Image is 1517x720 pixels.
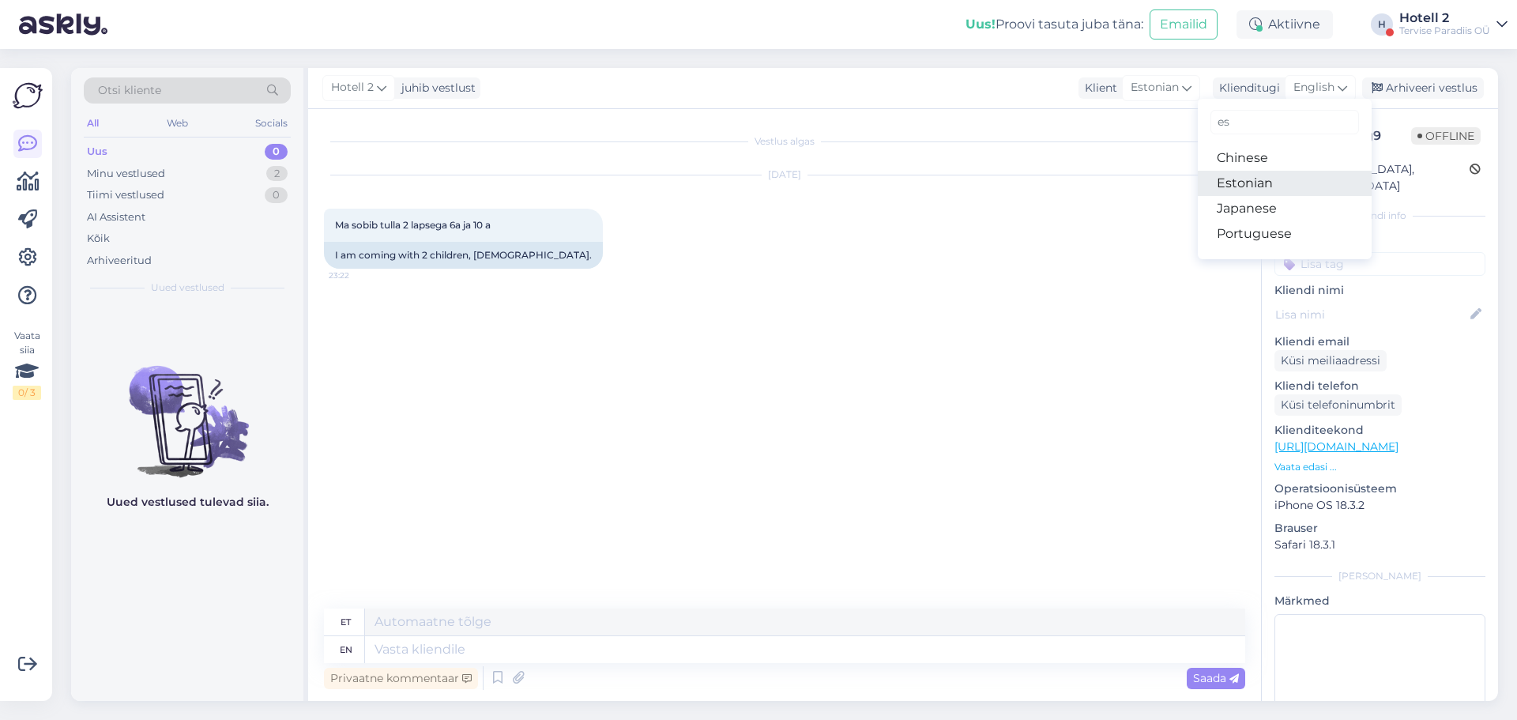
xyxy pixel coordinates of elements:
[13,329,41,400] div: Vaata siia
[1274,394,1402,416] div: Küsi telefoninumbrit
[324,168,1245,182] div: [DATE]
[1150,9,1218,40] button: Emailid
[1399,12,1508,37] a: Hotell 2Tervise Paradiis OÜ
[1213,80,1280,96] div: Klienditugi
[1399,25,1490,37] div: Tervise Paradiis OÜ
[335,219,491,231] span: Ma sobib tulla 2 lapsega 6a ja 10 a
[1293,79,1334,96] span: English
[1279,161,1470,194] div: [GEOGRAPHIC_DATA], [GEOGRAPHIC_DATA]
[1210,110,1359,134] input: Kirjuta, millist tag'i otsid
[87,166,165,182] div: Minu vestlused
[1274,232,1485,249] p: Kliendi tag'id
[966,15,1143,34] div: Proovi tasuta juba täna:
[1274,252,1485,276] input: Lisa tag
[1198,145,1372,171] a: Chinese
[966,17,996,32] b: Uus!
[151,281,224,295] span: Uued vestlused
[1274,569,1485,583] div: [PERSON_NAME]
[1198,171,1372,196] a: Estonian
[324,668,478,689] div: Privaatne kommentaar
[1274,378,1485,394] p: Kliendi telefon
[1131,79,1179,96] span: Estonian
[84,113,102,134] div: All
[1274,422,1485,439] p: Klienditeekond
[1078,80,1117,96] div: Klient
[1274,439,1398,454] a: [URL][DOMAIN_NAME]
[329,270,388,281] span: 23:22
[87,253,152,269] div: Arhiveeritud
[266,166,288,182] div: 2
[1274,497,1485,514] p: iPhone OS 18.3.2
[107,494,269,511] p: Uued vestlused tulevad siia.
[1274,537,1485,553] p: Safari 18.3.1
[1274,350,1387,371] div: Küsi meiliaadressi
[87,144,107,160] div: Uus
[1362,77,1484,99] div: Arhiveeri vestlus
[164,113,191,134] div: Web
[1411,127,1481,145] span: Offline
[395,80,476,96] div: juhib vestlust
[1275,306,1467,323] input: Lisa nimi
[324,242,603,269] div: I am coming with 2 children, [DEMOGRAPHIC_DATA].
[331,79,374,96] span: Hotell 2
[341,609,351,635] div: et
[1274,209,1485,223] div: Kliendi info
[252,113,291,134] div: Socials
[340,636,352,663] div: en
[265,144,288,160] div: 0
[1237,10,1333,39] div: Aktiivne
[87,187,164,203] div: Tiimi vestlused
[1399,12,1490,25] div: Hotell 2
[98,82,161,99] span: Otsi kliente
[324,134,1245,149] div: Vestlus algas
[1274,593,1485,609] p: Märkmed
[13,81,43,111] img: Askly Logo
[1193,671,1239,685] span: Saada
[87,231,110,247] div: Kõik
[1198,196,1372,221] a: Japanese
[1274,460,1485,474] p: Vaata edasi ...
[1274,334,1485,350] p: Kliendi email
[13,386,41,400] div: 0 / 3
[71,337,303,480] img: No chats
[1371,13,1393,36] div: H
[87,209,145,225] div: AI Assistent
[265,187,288,203] div: 0
[1198,221,1372,247] a: Portuguese
[1274,481,1485,497] p: Operatsioonisüsteem
[1274,282,1485,299] p: Kliendi nimi
[1274,520,1485,537] p: Brauser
